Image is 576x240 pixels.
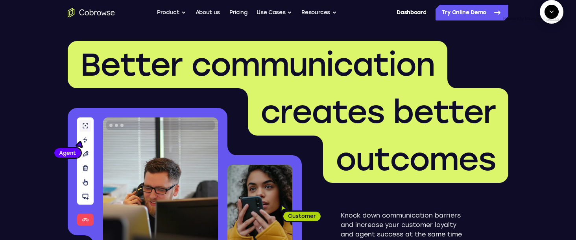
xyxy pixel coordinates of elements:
a: Dashboard [397,5,426,20]
button: Product [157,5,186,20]
span: creates better [260,93,496,131]
button: Use Cases [257,5,292,20]
span: Better communication [80,46,435,84]
a: Pricing [229,5,247,20]
a: Try Online Demo [436,5,508,20]
a: Go to the home page [68,8,115,17]
a: About us [196,5,220,20]
span: outcomes [336,140,496,178]
p: Knock down communication barriers and increase your customer loyalty and agent success at the sam... [341,211,469,239]
button: Resources [301,5,337,20]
